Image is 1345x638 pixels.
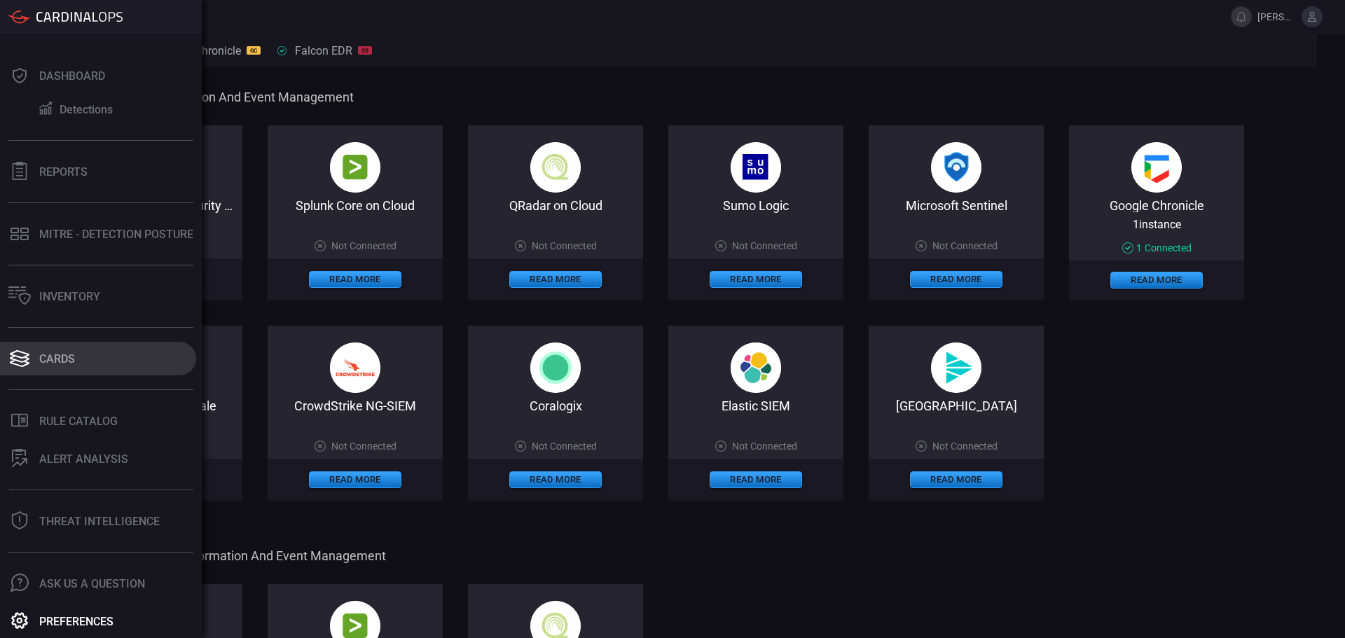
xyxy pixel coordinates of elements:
[143,34,269,67] button: CME ChronicleGC
[668,198,843,213] div: Sumo Logic
[732,441,797,452] span: Not Connected
[668,398,843,413] div: Elastic SIEM
[277,44,372,57] div: Falcon EDR
[1145,242,1192,254] span: Connected
[1110,272,1203,289] button: Read More
[732,240,797,251] span: Not Connected
[330,142,380,193] img: splunk-B-AX9-PE.png
[1069,198,1244,212] div: Google Chronicle
[530,342,581,393] img: svg%3e
[731,142,781,193] img: sumo_logic-BhVDPgcO.png
[1257,11,1296,22] span: [PERSON_NAME][DOMAIN_NAME]
[1131,142,1182,193] img: google_chronicle-BEvpeoLq.png
[247,46,261,55] div: GC
[932,441,998,452] span: Not Connected
[39,228,193,241] div: MITRE - Detection Posture
[151,44,261,57] div: CME Chronicle
[1133,218,1181,231] span: 1 instance
[309,471,401,488] button: Read More
[869,398,1044,413] div: Cribl Lake
[67,90,1314,104] span: Cloud Security Information and Event Management
[39,290,100,303] div: Inventory
[931,142,981,193] img: microsoft_sentinel-DmoYopBN.png
[710,271,802,288] button: Read More
[39,577,145,590] div: Ask Us A Question
[39,615,113,628] div: Preferences
[931,342,981,393] img: svg%3e
[731,342,781,393] img: svg+xml,%3c
[39,165,88,179] div: Reports
[269,34,380,67] button: Falcon EDRCS
[67,548,1314,563] span: On Premise Security Information and Event Management
[869,198,1044,213] div: Microsoft Sentinel
[330,342,380,393] img: crowdstrike_falcon-DF2rzYKc.png
[532,240,597,251] span: Not Connected
[509,271,602,288] button: Read More
[910,271,1002,288] button: Read More
[532,441,597,452] span: Not Connected
[358,46,372,55] div: CS
[910,471,1002,488] button: Read More
[39,452,128,466] div: ALERT ANALYSIS
[509,471,602,488] button: Read More
[268,198,443,213] div: Splunk Core on Cloud
[60,103,113,116] div: Detections
[468,198,643,213] div: QRadar on Cloud
[331,441,396,452] span: Not Connected
[468,398,643,413] div: Coralogix
[710,471,802,488] button: Read More
[39,415,118,428] div: Rule Catalog
[309,271,401,288] button: Read More
[268,398,443,413] div: CrowdStrike NG-SIEM
[39,69,105,83] div: Dashboard
[530,142,581,193] img: qradar_on_cloud-CqUPbAk2.png
[39,515,160,528] div: Threat Intelligence
[1122,242,1192,254] div: 1
[39,352,75,366] div: Cards
[331,240,396,251] span: Not Connected
[932,240,998,251] span: Not Connected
